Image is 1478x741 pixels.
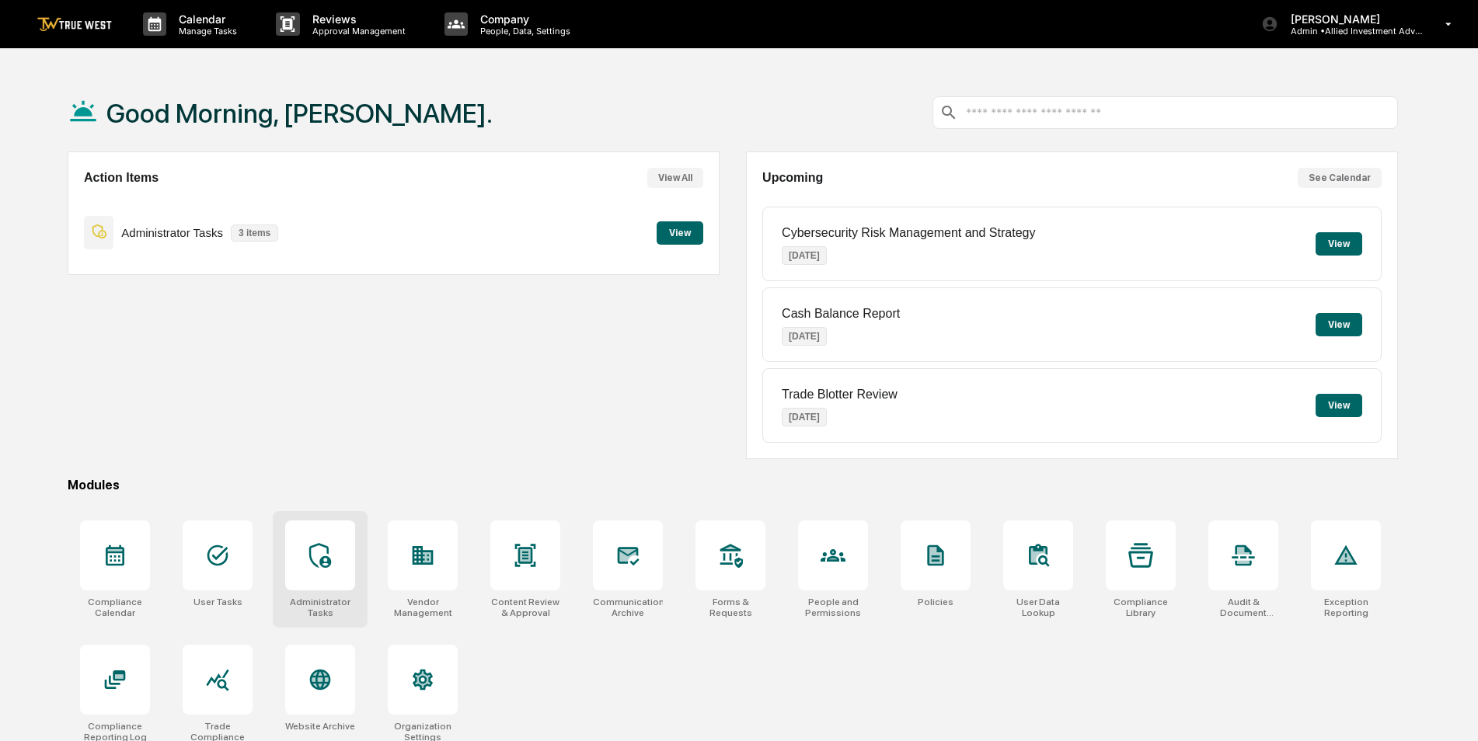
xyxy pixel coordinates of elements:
[647,168,703,188] button: View All
[782,226,1035,240] p: Cybersecurity Risk Management and Strategy
[918,597,953,607] div: Policies
[1316,394,1362,417] button: View
[782,307,900,321] p: Cash Balance Report
[657,221,703,245] button: View
[762,171,823,185] h2: Upcoming
[231,224,278,242] p: 3 items
[110,494,188,506] a: Powered byPylon
[155,495,188,506] span: Pylon
[300,12,413,26] p: Reviews
[782,327,827,346] p: [DATE]
[1208,597,1278,618] div: Audit & Document Logs
[490,597,560,618] div: Content Review & Approval
[193,597,242,607] div: User Tasks
[1298,168,1382,188] button: See Calendar
[468,12,578,26] p: Company
[285,721,355,732] div: Website Archive
[782,388,898,402] p: Trade Blotter Review
[388,597,458,618] div: Vendor Management
[782,246,827,265] p: [DATE]
[468,26,578,37] p: People, Data, Settings
[121,226,223,239] p: Administrator Tasks
[695,597,765,618] div: Forms & Requests
[166,26,245,37] p: Manage Tasks
[1316,313,1362,336] button: View
[84,171,159,185] h2: Action Items
[1003,597,1073,618] div: User Data Lookup
[782,408,827,426] p: [DATE]
[1278,12,1423,26] p: [PERSON_NAME]
[1311,597,1381,618] div: Exception Reporting
[300,26,413,37] p: Approval Management
[80,597,150,618] div: Compliance Calendar
[1316,232,1362,256] button: View
[1106,597,1176,618] div: Compliance Library
[1278,26,1423,37] p: Admin • Allied Investment Advisors
[166,12,245,26] p: Calendar
[37,17,112,32] img: logo
[68,478,1398,492] div: Modules
[285,597,355,618] div: Administrator Tasks
[593,597,663,618] div: Communications Archive
[657,224,703,239] a: View
[798,597,868,618] div: People and Permissions
[106,98,493,129] h1: Good Morning, [PERSON_NAME].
